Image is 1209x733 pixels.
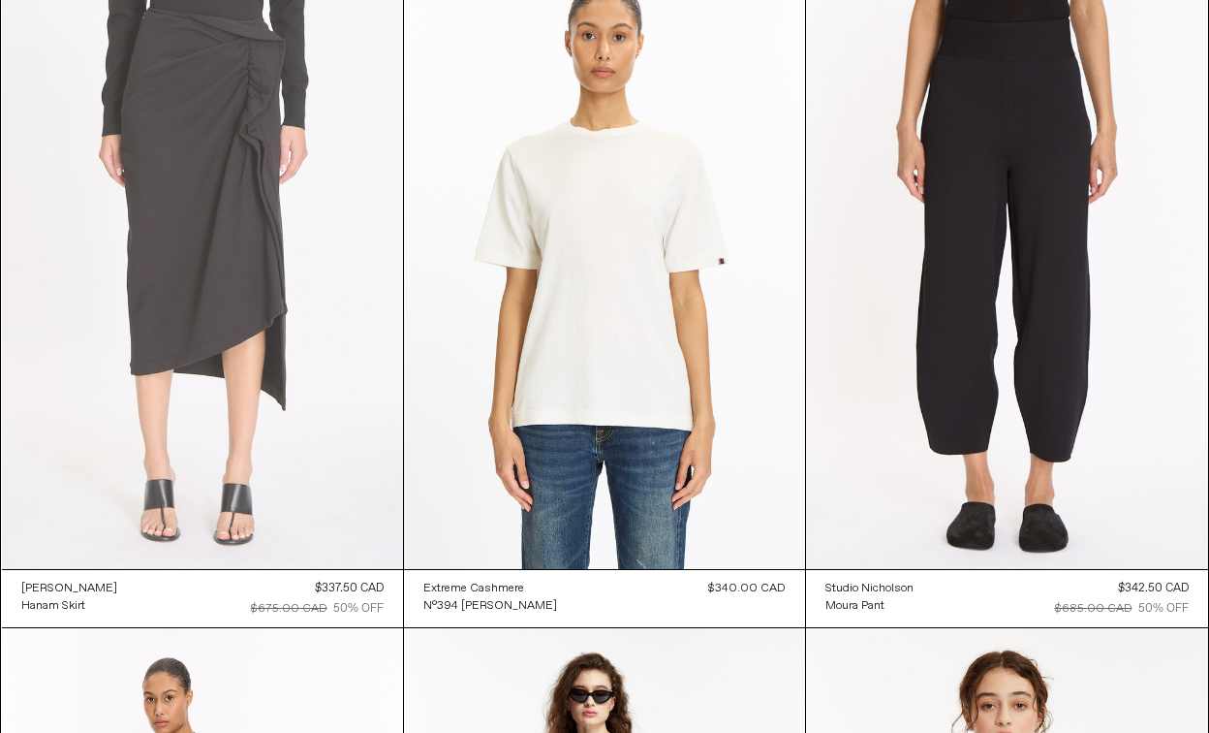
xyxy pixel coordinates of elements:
[1138,600,1189,618] div: 50% OFF
[423,581,524,597] div: Extreme Cashmere
[251,600,327,618] div: $675.00 CAD
[1118,580,1189,597] div: $342.50 CAD
[825,580,914,597] a: Studio Nicholson
[423,597,557,615] a: N°394 [PERSON_NAME]
[423,580,557,597] a: Extreme Cashmere
[21,597,117,615] a: Hanam Skirt
[1055,600,1132,618] div: $685.00 CAD
[21,580,117,597] a: [PERSON_NAME]
[333,600,384,618] div: 50% OFF
[315,580,384,597] div: $337.50 CAD
[423,598,557,615] div: N°394 [PERSON_NAME]
[825,597,914,615] a: Moura Pant
[708,580,786,597] div: $340.00 CAD
[825,598,884,615] div: Moura Pant
[825,581,914,597] div: Studio Nicholson
[21,598,85,615] div: Hanam Skirt
[21,581,117,597] div: [PERSON_NAME]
